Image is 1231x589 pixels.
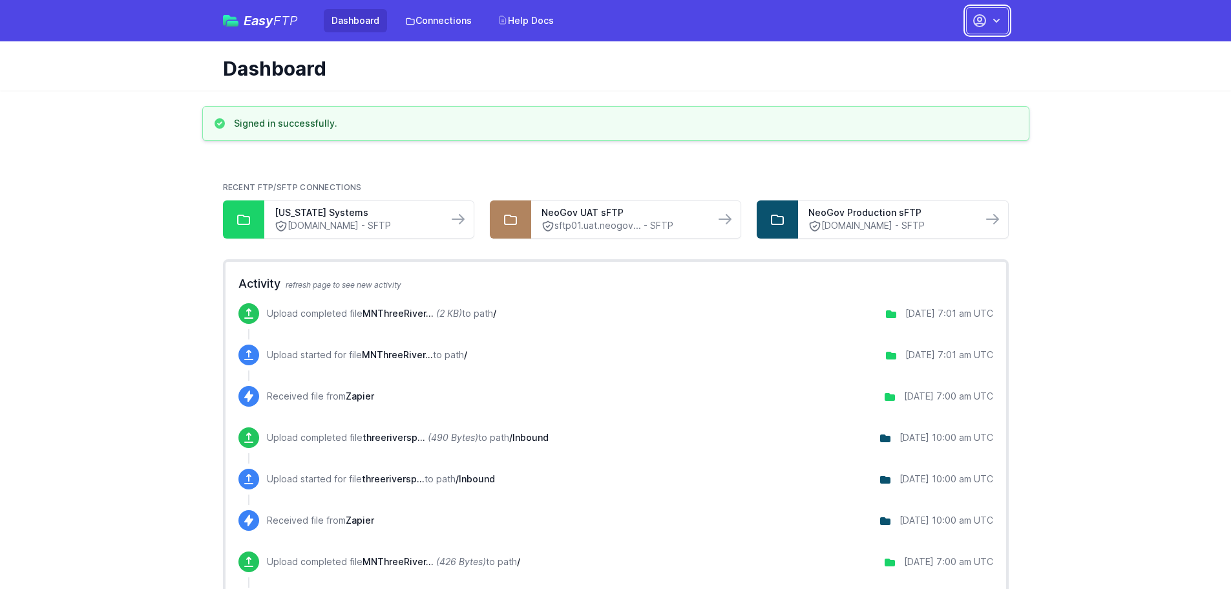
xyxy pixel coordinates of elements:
[542,206,704,219] a: NeoGov UAT sFTP
[346,391,374,402] span: Zapier
[904,390,993,403] div: [DATE] 7:00 am UTC
[238,275,993,293] h2: Activity
[363,432,425,443] span: threeriverspd_Employee_2025-10-01.txt
[808,219,971,233] a: [DOMAIN_NAME] - SFTP
[428,432,478,443] i: (490 Bytes)
[267,348,467,361] p: Upload started for file to path
[223,14,298,27] a: EasyFTP
[223,182,1009,193] h2: Recent FTP/SFTP Connections
[324,9,387,32] a: Dashboard
[273,13,298,28] span: FTP
[346,515,374,526] span: Zapier
[517,556,520,567] span: /
[509,432,549,443] span: /Inbound
[464,349,467,360] span: /
[286,280,401,290] span: refresh page to see new activity
[456,473,495,484] span: /Inbound
[493,308,496,319] span: /
[1166,524,1215,573] iframe: Drift Widget Chat Controller
[808,206,971,219] a: NeoGov Production sFTP
[275,219,437,233] a: [DOMAIN_NAME] - SFTP
[904,555,993,568] div: [DATE] 7:00 am UTC
[267,555,520,568] p: Upload completed file to path
[436,308,462,319] i: (2 KB)
[234,117,337,130] h3: Signed in successfully.
[223,15,238,27] img: easyftp_logo.png
[223,57,998,80] h1: Dashboard
[900,473,993,486] div: [DATE] 10:00 am UTC
[900,514,993,527] div: [DATE] 10:00 am UTC
[436,556,486,567] i: (426 Bytes)
[244,14,298,27] span: Easy
[362,349,433,360] span: MNThreeRivers_RecTracUsers.csv
[267,307,496,320] p: Upload completed file to path
[275,206,437,219] a: [US_STATE] Systems
[490,9,562,32] a: Help Docs
[363,308,434,319] span: MNThreeRivers_RecTracUsers.csv
[362,473,425,484] span: threeriverspd_Employee_2025-10-01.txt
[905,307,993,320] div: [DATE] 7:01 am UTC
[267,514,374,527] p: Received file from
[900,431,993,444] div: [DATE] 10:00 am UTC
[267,431,549,444] p: Upload completed file to path
[267,390,374,403] p: Received file from
[905,348,993,361] div: [DATE] 7:01 am UTC
[363,556,434,567] span: MNThreeRivers_RecTracUsers.csv
[267,473,495,486] p: Upload started for file to path
[397,9,479,32] a: Connections
[542,219,704,233] a: sftp01.uat.neogov... - SFTP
